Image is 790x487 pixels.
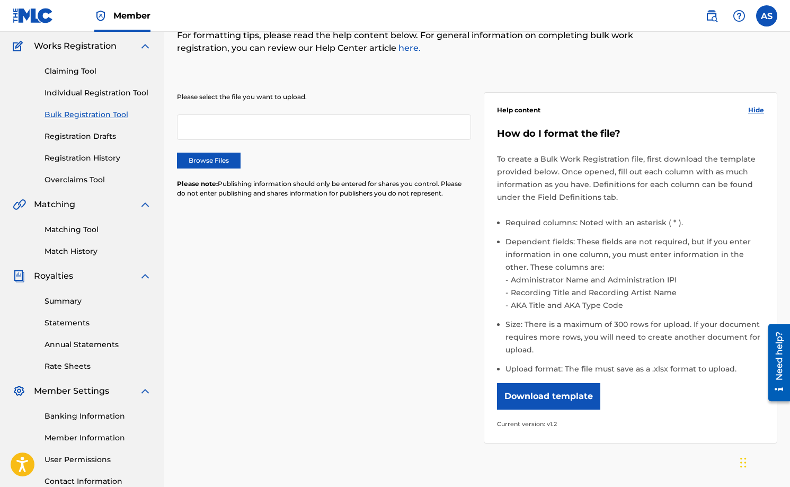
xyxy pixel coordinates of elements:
[508,286,765,299] li: Recording Title and Recording Artist Name
[177,180,218,188] span: Please note:
[45,87,152,99] a: Individual Registration Tool
[13,270,25,282] img: Royalties
[508,299,765,312] li: AKA Title and AKA Type Code
[45,432,152,444] a: Member Information
[177,92,471,102] p: Please select the file you want to upload.
[497,105,540,115] span: Help content
[45,66,152,77] a: Claiming Tool
[497,153,765,203] p: To create a Bulk Work Registration file, first download the template provided below. Once opened,...
[177,153,241,169] label: Browse Files
[34,198,75,211] span: Matching
[13,198,26,211] img: Matching
[505,362,765,375] li: Upload format: The file must save as a .xlsx format to upload.
[505,216,765,235] li: Required columns: Noted with an asterisk ( * ).
[34,385,109,397] span: Member Settings
[45,224,152,235] a: Matching Tool
[505,235,765,318] li: Dependent fields: These fields are not required, but if you enter information in one column, you ...
[705,10,718,22] img: search
[497,418,765,430] p: Current version: v1.2
[13,385,25,397] img: Member Settings
[497,128,765,140] h5: How do I format the file?
[760,319,790,407] iframe: Resource Center
[45,361,152,372] a: Rate Sheets
[45,411,152,422] a: Banking Information
[13,8,54,23] img: MLC Logo
[45,317,152,329] a: Statements
[45,174,152,185] a: Overclaims Tool
[177,29,639,55] p: For formatting tips, please read the help content below. For general information on completing bu...
[508,273,765,286] li: Administrator Name and Administration IPI
[139,40,152,52] img: expand
[139,385,152,397] img: expand
[497,383,600,410] button: Download template
[45,476,152,487] a: Contact Information
[139,270,152,282] img: expand
[737,436,790,487] iframe: Chat Widget
[733,10,745,22] img: help
[177,179,471,198] p: Publishing information should only be entered for shares you control. Please do not enter publish...
[45,296,152,307] a: Summary
[505,318,765,362] li: Size: There is a maximum of 300 rows for upload. If your document requires more rows, you will ne...
[396,43,421,53] a: here.
[45,131,152,142] a: Registration Drafts
[13,40,26,52] img: Works Registration
[729,5,750,26] div: Help
[113,10,150,22] span: Member
[701,5,722,26] a: Public Search
[45,454,152,465] a: User Permissions
[45,153,152,164] a: Registration History
[740,447,747,479] div: Drag
[45,246,152,257] a: Match History
[34,270,73,282] span: Royalties
[748,105,764,115] span: Hide
[45,339,152,350] a: Annual Statements
[139,198,152,211] img: expand
[45,109,152,120] a: Bulk Registration Tool
[756,5,777,26] div: User Menu
[34,40,117,52] span: Works Registration
[94,10,107,22] img: Top Rightsholder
